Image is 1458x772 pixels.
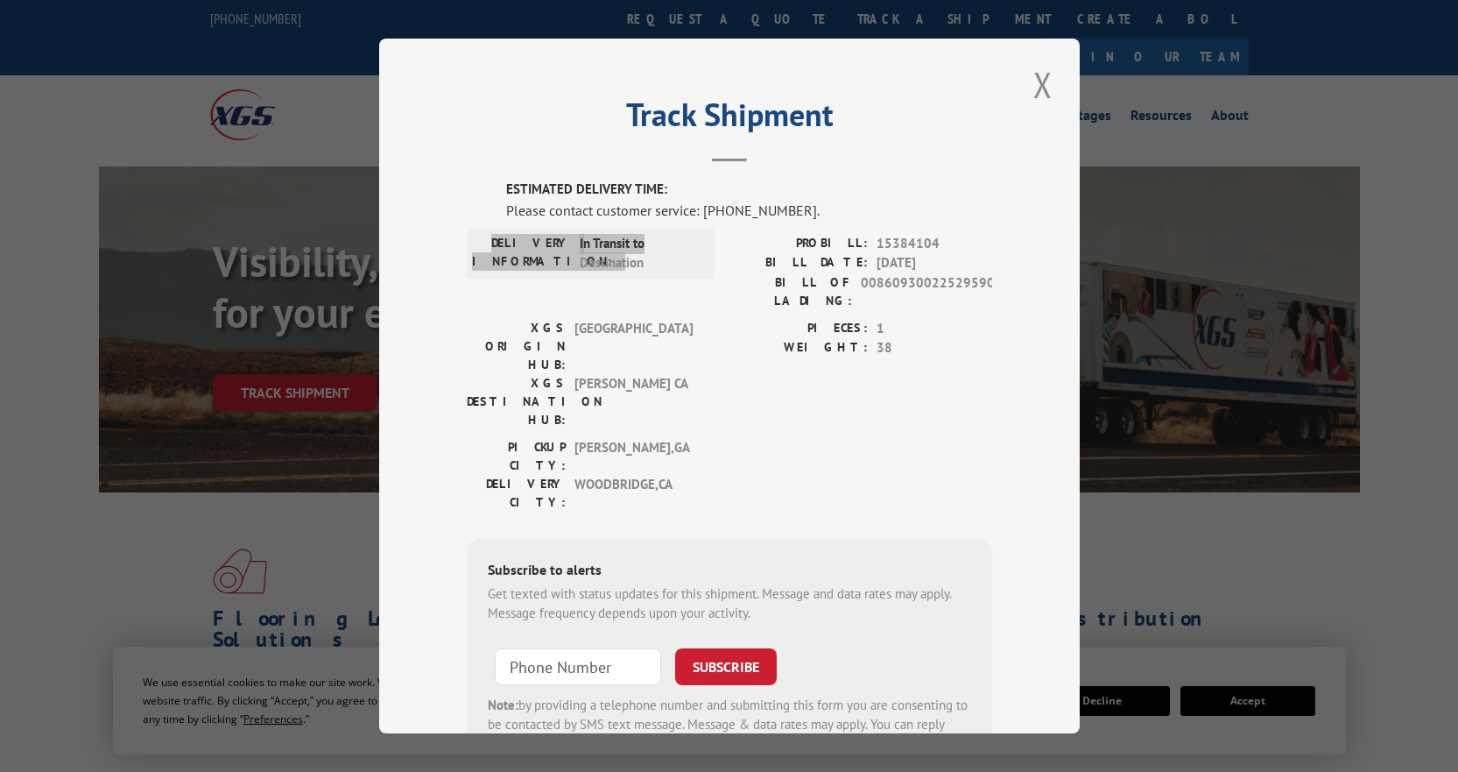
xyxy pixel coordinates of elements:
[495,648,661,685] input: Phone Number
[877,319,992,339] span: 1
[467,438,566,475] label: PICKUP CITY:
[506,180,992,200] label: ESTIMATED DELIVERY TIME:
[861,273,992,310] span: 00860930022529590
[506,200,992,221] div: Please contact customer service: [PHONE_NUMBER].
[877,234,992,254] span: 15384104
[729,253,868,273] label: BILL DATE:
[574,374,693,429] span: [PERSON_NAME] CA
[467,374,566,429] label: XGS DESTINATION HUB:
[877,338,992,358] span: 38
[467,475,566,512] label: DELIVERY CITY:
[729,338,868,358] label: WEIGHT:
[488,696,971,755] div: by providing a telephone number and submitting this form you are consenting to be contacted by SM...
[574,319,693,374] span: [GEOGRAPHIC_DATA]
[472,234,571,273] label: DELIVERY INFORMATION:
[574,475,693,512] span: WOODBRIDGE , CA
[1028,60,1058,109] button: Close modal
[574,438,693,475] span: [PERSON_NAME] , GA
[580,234,698,273] span: In Transit to Destination
[729,273,852,310] label: BILL OF LADING:
[467,103,992,136] h2: Track Shipment
[729,234,868,254] label: PROBILL:
[675,648,777,685] button: SUBSCRIBE
[488,559,971,584] div: Subscribe to alerts
[729,319,868,339] label: PIECES:
[488,584,971,624] div: Get texted with status updates for this shipment. Message and data rates may apply. Message frequ...
[488,697,518,713] strong: Note:
[467,319,566,374] label: XGS ORIGIN HUB:
[877,253,992,273] span: [DATE]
